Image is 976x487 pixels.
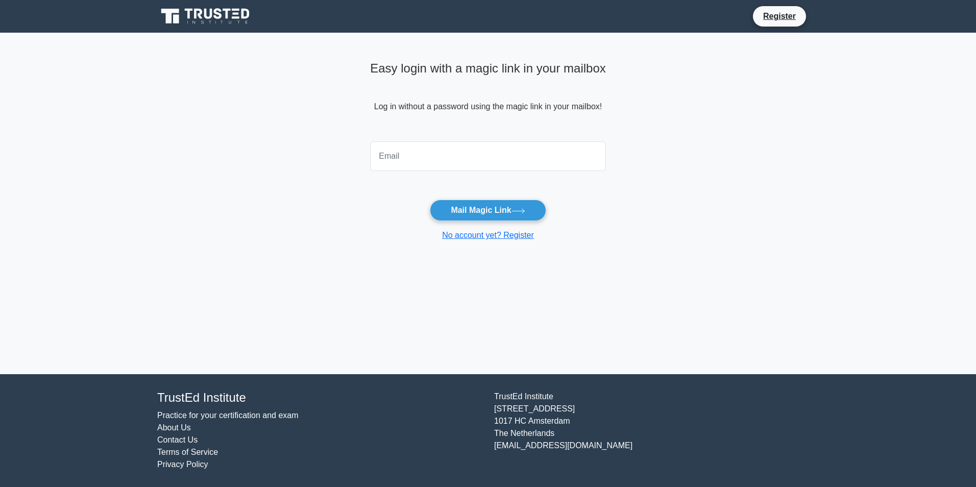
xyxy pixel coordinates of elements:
[157,435,198,444] a: Contact Us
[157,423,191,432] a: About Us
[370,57,606,137] div: Log in without a password using the magic link in your mailbox!
[757,10,802,22] a: Register
[370,141,606,171] input: Email
[430,200,546,221] button: Mail Magic Link
[157,448,218,456] a: Terms of Service
[370,61,606,76] h4: Easy login with a magic link in your mailbox
[157,391,482,405] h4: TrustEd Institute
[157,460,208,469] a: Privacy Policy
[488,391,825,471] div: TrustEd Institute [STREET_ADDRESS] 1017 HC Amsterdam The Netherlands [EMAIL_ADDRESS][DOMAIN_NAME]
[442,231,534,239] a: No account yet? Register
[157,411,299,420] a: Practice for your certification and exam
